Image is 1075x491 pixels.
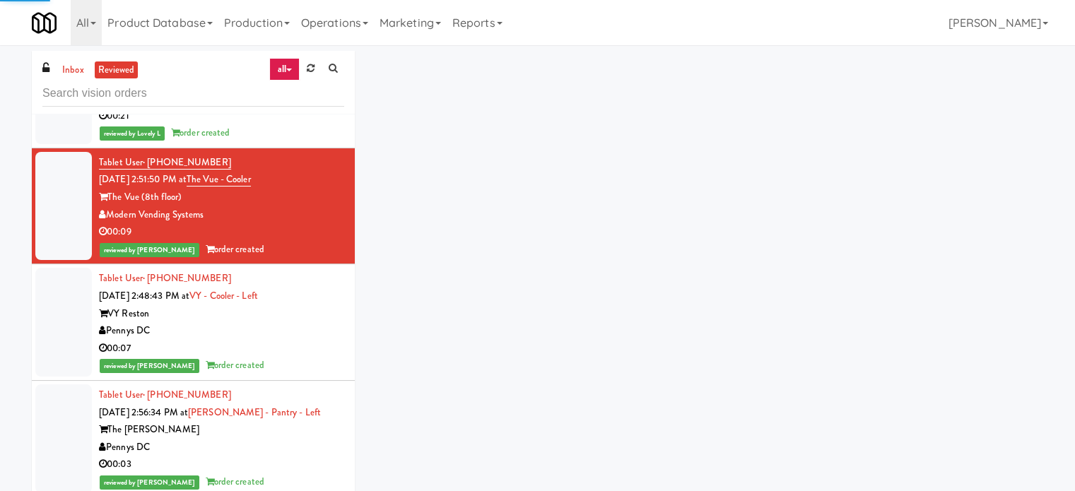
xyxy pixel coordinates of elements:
[42,81,344,107] input: Search vision orders
[100,126,165,141] span: reviewed by Lovely L
[99,223,344,241] div: 00:09
[171,126,230,139] span: order created
[206,358,264,372] span: order created
[143,271,231,285] span: · [PHONE_NUMBER]
[100,243,199,257] span: reviewed by [PERSON_NAME]
[32,11,57,35] img: Micromart
[95,61,139,79] a: reviewed
[99,421,344,439] div: The [PERSON_NAME]
[99,322,344,340] div: Pennys DC
[99,271,231,285] a: Tablet User· [PHONE_NUMBER]
[59,61,88,79] a: inbox
[99,107,344,125] div: 00:21
[99,189,344,206] div: The Vue (8th floor)
[100,475,199,490] span: reviewed by [PERSON_NAME]
[99,289,189,302] span: [DATE] 2:48:43 PM at
[32,264,355,381] li: Tablet User· [PHONE_NUMBER][DATE] 2:48:43 PM atVY - Cooler - LeftVY RestonPennys DC00:07reviewed ...
[100,359,199,373] span: reviewed by [PERSON_NAME]
[99,456,344,473] div: 00:03
[32,148,355,265] li: Tablet User· [PHONE_NUMBER][DATE] 2:51:50 PM atThe Vue - CoolerThe Vue (8th floor)Modern Vending ...
[269,58,299,81] a: all
[188,406,321,419] a: [PERSON_NAME] - Pantry - Left
[143,388,231,401] span: · [PHONE_NUMBER]
[99,388,231,401] a: Tablet User· [PHONE_NUMBER]
[99,305,344,323] div: VY Reston
[206,242,264,256] span: order created
[99,439,344,456] div: Pennys DC
[99,406,188,419] span: [DATE] 2:56:34 PM at
[143,155,231,169] span: · [PHONE_NUMBER]
[187,172,251,187] a: The Vue - Cooler
[99,155,231,170] a: Tablet User· [PHONE_NUMBER]
[99,340,344,357] div: 00:07
[99,206,344,224] div: Modern Vending Systems
[99,172,187,186] span: [DATE] 2:51:50 PM at
[189,289,258,302] a: VY - Cooler - Left
[206,475,264,488] span: order created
